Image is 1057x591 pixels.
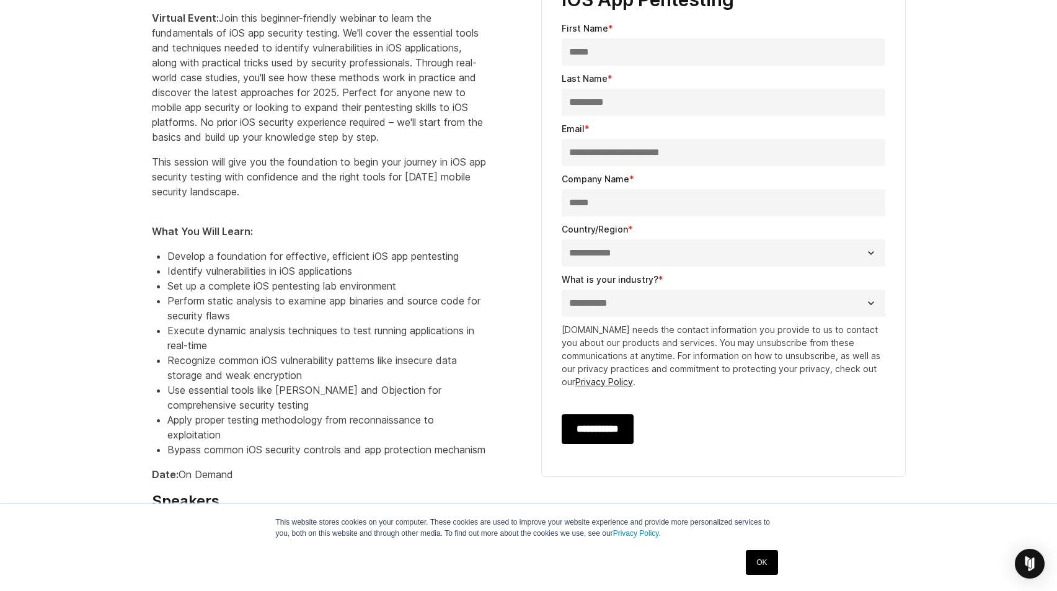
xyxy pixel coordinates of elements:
li: Perform static analysis to examine app binaries and source code for security flaws [167,293,487,323]
li: Apply proper testing methodology from reconnaissance to exploitation [167,412,487,442]
span: This session will give you the foundation to begin your journey in iOS app security testing with ... [152,156,486,198]
li: Execute dynamic analysis techniques to test running applications in real-time [167,323,487,353]
li: Recognize common iOS vulnerability patterns like insecure data storage and weak encryption [167,353,487,383]
span: What is your industry? [562,274,658,285]
li: Identify vulnerabilities in iOS applications [167,264,487,278]
p: This website stores cookies on your computer. These cookies are used to improve your website expe... [276,517,782,539]
p: On Demand [152,467,487,482]
span: Last Name [562,73,608,84]
p: [DOMAIN_NAME] needs the contact information you provide to us to contact you about our products a... [562,323,885,388]
span: Join this beginner-friendly webinar to learn the fundamentals of iOS app security testing. We'll ... [152,12,483,143]
h4: Speakers [152,492,487,510]
li: Develop a foundation for effective, efficient iOS app pentesting [167,249,487,264]
div: Open Intercom Messenger [1015,549,1045,579]
li: Bypass common iOS security controls and app protection mechanism [167,442,487,457]
a: OK [746,550,777,575]
a: Privacy Policy. [613,529,661,538]
span: Country/Region [562,224,628,234]
strong: Virtual Event: [152,12,219,24]
span: Email [562,123,585,134]
span: Company Name [562,174,629,184]
strong: What You Will Learn: [152,225,253,238]
span: First Name [562,23,608,33]
li: Use essential tools like [PERSON_NAME] and Objection for comprehensive security testing [167,383,487,412]
li: Set up a complete iOS pentesting lab environment [167,278,487,293]
strong: Date: [152,468,179,481]
a: Privacy Policy [575,376,633,387]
